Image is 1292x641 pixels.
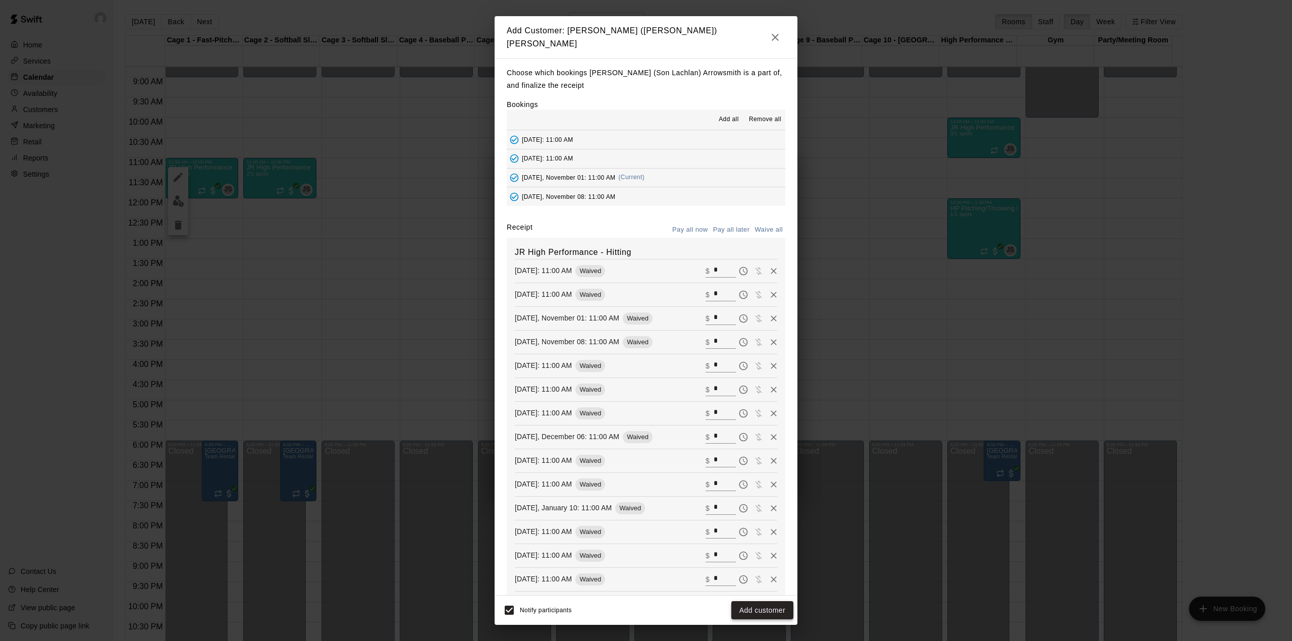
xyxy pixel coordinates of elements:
[751,574,766,583] span: Waive payment
[507,187,785,206] button: Added - Collect Payment[DATE], November 08: 11:00 AM
[515,526,572,537] p: [DATE]: 11:00 AM
[711,222,752,238] button: Pay all later
[670,222,711,238] button: Pay all now
[515,265,572,276] p: [DATE]: 11:00 AM
[751,385,766,393] span: Waive payment
[515,455,572,465] p: [DATE]: 11:00 AM
[522,136,573,143] span: [DATE]: 11:00 AM
[751,527,766,536] span: Waive payment
[623,433,653,441] span: Waived
[575,267,605,275] span: Waived
[752,222,785,238] button: Waive all
[515,503,612,513] p: [DATE], January 10: 11:00 AM
[515,384,572,394] p: [DATE]: 11:00 AM
[766,335,781,350] button: Remove
[736,479,751,488] span: Pay later
[751,551,766,559] span: Waive payment
[507,132,522,147] button: Added - Collect Payment
[751,290,766,298] span: Waive payment
[507,189,522,204] button: Added - Collect Payment
[736,313,751,322] span: Pay later
[515,432,619,442] p: [DATE], December 06: 11:00 AM
[706,432,710,442] p: $
[495,16,797,58] h2: Add Customer: [PERSON_NAME] ([PERSON_NAME]) [PERSON_NAME]
[520,607,572,614] span: Notify participants
[736,337,751,346] span: Pay later
[575,409,605,417] span: Waived
[736,551,751,559] span: Pay later
[575,480,605,488] span: Waived
[719,115,739,125] span: Add all
[507,222,532,238] label: Receipt
[751,456,766,464] span: Waive payment
[515,337,619,347] p: [DATE], November 08: 11:00 AM
[507,149,785,168] button: Added - Collect Payment[DATE]: 11:00 AM
[736,361,751,369] span: Pay later
[706,337,710,347] p: $
[575,362,605,369] span: Waived
[731,601,793,620] button: Add customer
[515,360,572,370] p: [DATE]: 11:00 AM
[751,266,766,275] span: Waive payment
[507,151,522,166] button: Added - Collect Payment
[575,528,605,536] span: Waived
[575,291,605,298] span: Waived
[515,289,572,299] p: [DATE]: 11:00 AM
[751,479,766,488] span: Waive payment
[766,524,781,540] button: Remove
[766,406,781,421] button: Remove
[623,338,653,346] span: Waived
[515,313,619,323] p: [DATE], November 01: 11:00 AM
[706,479,710,490] p: $
[515,408,572,418] p: [DATE]: 11:00 AM
[766,572,781,587] button: Remove
[706,290,710,300] p: $
[575,552,605,559] span: Waived
[766,501,781,516] button: Remove
[713,112,745,128] button: Add all
[766,382,781,397] button: Remove
[751,503,766,512] span: Waive payment
[766,430,781,445] button: Remove
[706,266,710,276] p: $
[575,386,605,393] span: Waived
[751,313,766,322] span: Waive payment
[706,574,710,584] p: $
[766,548,781,563] button: Remove
[766,358,781,373] button: Remove
[522,193,615,200] span: [DATE], November 08: 11:00 AM
[623,314,653,322] span: Waived
[706,527,710,537] p: $
[575,575,605,583] span: Waived
[706,456,710,466] p: $
[766,311,781,326] button: Remove
[736,527,751,536] span: Pay later
[522,155,573,162] span: [DATE]: 11:00 AM
[615,504,645,512] span: Waived
[751,408,766,417] span: Waive payment
[515,246,777,259] h6: JR High Performance - Hitting
[766,453,781,468] button: Remove
[736,385,751,393] span: Pay later
[706,408,710,418] p: $
[706,313,710,324] p: $
[751,337,766,346] span: Waive payment
[522,174,615,181] span: [DATE], November 01: 11:00 AM
[736,503,751,512] span: Pay later
[766,263,781,279] button: Remove
[766,477,781,492] button: Remove
[751,361,766,369] span: Waive payment
[766,287,781,302] button: Remove
[736,266,751,275] span: Pay later
[515,479,572,489] p: [DATE]: 11:00 AM
[706,385,710,395] p: $
[706,361,710,371] p: $
[575,457,605,464] span: Waived
[751,432,766,441] span: Waive payment
[507,170,522,185] button: Added - Collect Payment
[745,112,785,128] button: Remove all
[706,503,710,513] p: $
[706,551,710,561] p: $
[736,290,751,298] span: Pay later
[507,130,785,149] button: Added - Collect Payment[DATE]: 11:00 AM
